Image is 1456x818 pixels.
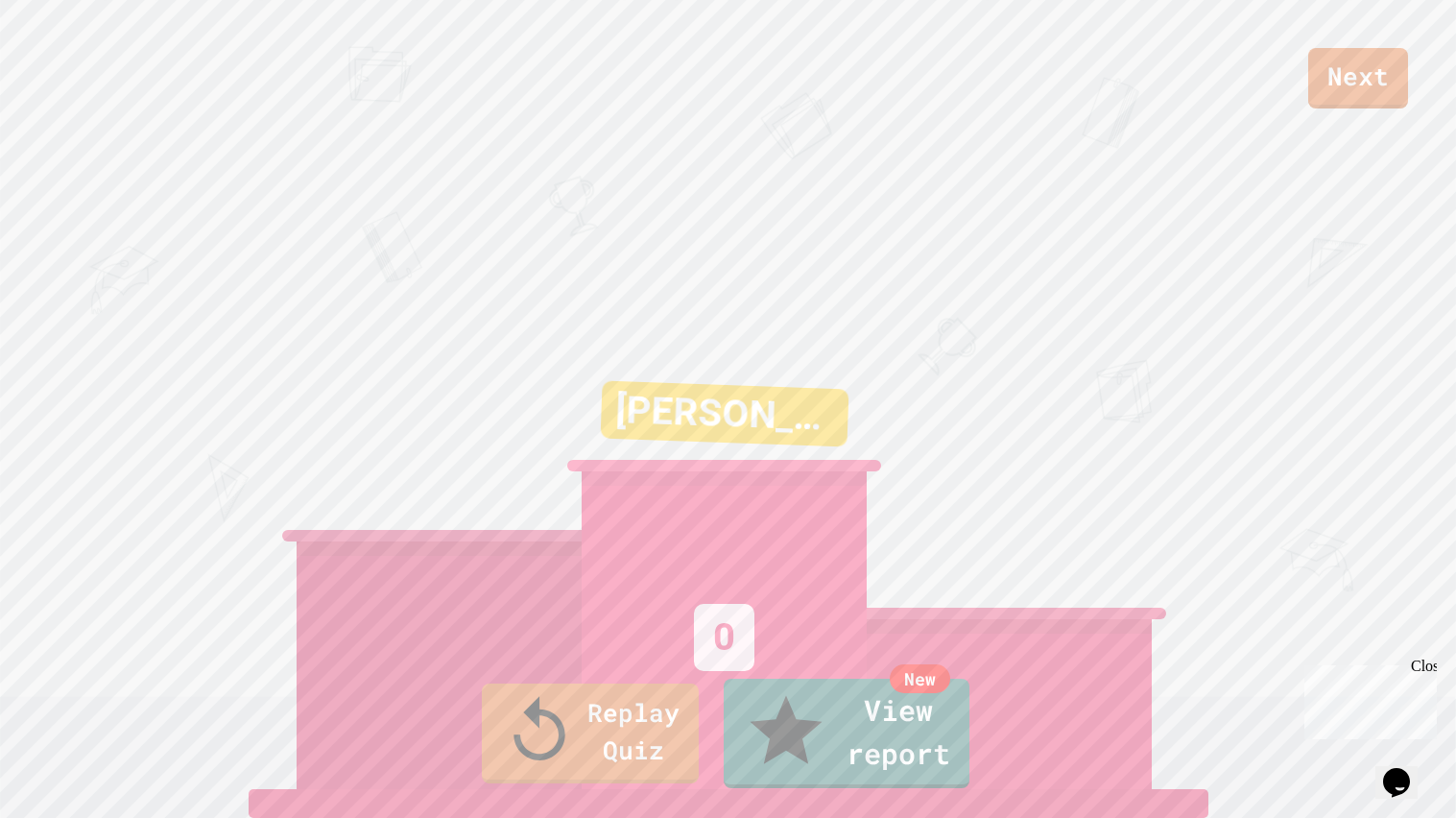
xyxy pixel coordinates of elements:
[694,604,754,671] div: 0
[1297,658,1437,739] iframe: chat widget
[1308,48,1408,108] a: Next
[600,381,848,447] div: [PERSON_NAME]
[724,679,969,788] a: View report
[8,8,132,122] div: Chat with us now!Close
[482,684,699,783] a: Replay Quiz
[889,664,949,693] div: New
[1375,741,1437,799] iframe: chat widget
